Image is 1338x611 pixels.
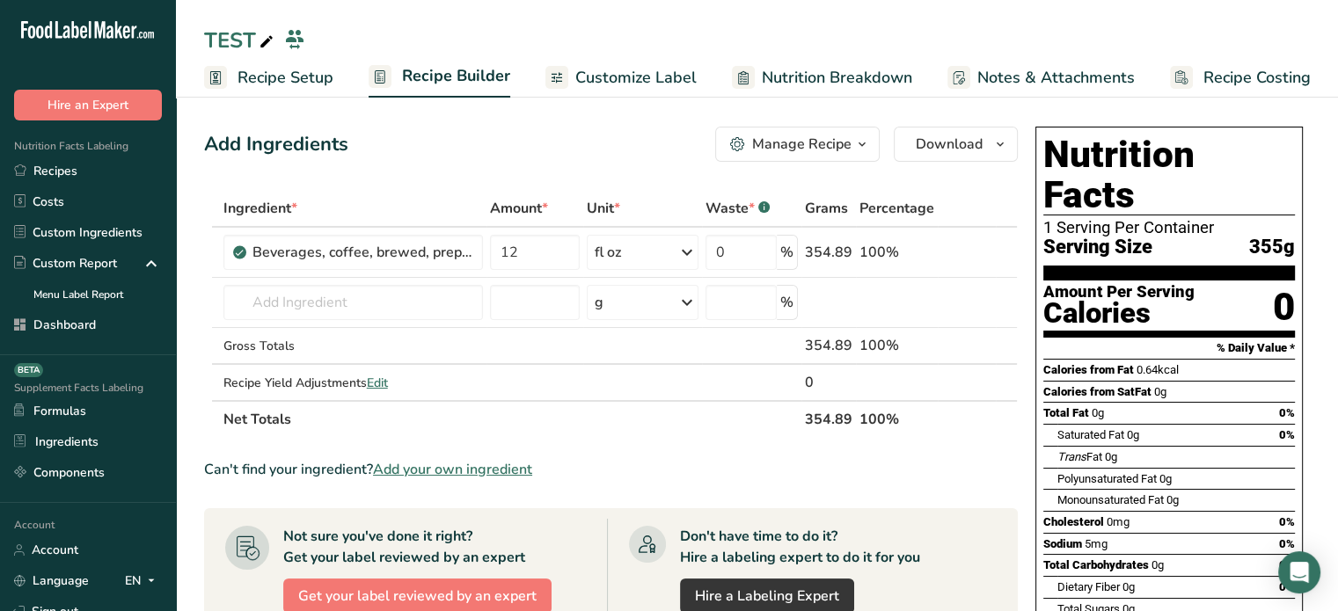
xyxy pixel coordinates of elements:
div: Add Ingredients [204,130,348,159]
div: 100% [859,335,934,356]
h1: Nutrition Facts [1043,135,1295,215]
span: 0g [1122,580,1135,593]
a: Notes & Attachments [947,58,1135,98]
span: Serving Size [1043,236,1152,258]
div: 0 [1273,284,1295,331]
span: 0g [1166,493,1179,506]
span: Recipe Setup [238,66,333,90]
div: 100% [859,242,934,263]
div: Don't have time to do it? Hire a labeling expert to do it for you [680,526,920,568]
div: Manage Recipe [752,134,852,155]
span: Total Carbohydrates [1043,558,1149,571]
div: Gross Totals [223,337,483,355]
span: 0% [1279,515,1295,528]
span: Polyunsaturated Fat [1057,472,1157,485]
div: EN [125,571,162,592]
button: Manage Recipe [715,127,880,162]
span: 0mg [1107,515,1130,528]
span: Ingredient [223,198,297,219]
input: Add Ingredient [223,285,483,320]
span: 0.64kcal [1137,363,1179,376]
div: TEST [204,25,277,56]
div: Can't find your ingredient? [204,459,1018,480]
span: Calories from Fat [1043,363,1134,376]
span: Recipe Builder [402,64,510,88]
i: Trans [1057,450,1086,463]
span: Nutrition Breakdown [762,66,912,90]
span: 0% [1279,406,1295,419]
section: % Daily Value * [1043,338,1295,359]
div: 354.89 [805,335,852,356]
span: 0g [1154,385,1166,398]
span: Total Fat [1043,406,1089,419]
span: Calories from SatFat [1043,385,1152,398]
span: Monounsaturated Fat [1057,493,1164,506]
span: 0g [1127,428,1139,441]
a: Recipe Builder [369,56,510,98]
div: 1 Serving Per Container [1043,219,1295,236]
span: Saturated Fat [1057,428,1124,441]
a: Language [14,565,89,596]
span: 0g [1105,450,1117,463]
button: Download [894,127,1018,162]
span: Grams [805,198,848,219]
div: 0 [805,372,852,393]
span: 0% [1279,428,1295,441]
div: Custom Report [14,254,117,273]
a: Recipe Costing [1170,58,1311,98]
span: 5mg [1085,537,1108,550]
div: Beverages, coffee, brewed, prepared with tap water [252,242,472,263]
th: 100% [856,400,938,437]
span: Get your label reviewed by an expert [298,586,537,607]
div: 354.89 [805,242,852,263]
span: Notes & Attachments [977,66,1135,90]
span: Sodium [1043,537,1082,550]
a: Customize Label [545,58,697,98]
th: 354.89 [801,400,856,437]
span: Unit [587,198,620,219]
span: Recipe Costing [1203,66,1311,90]
div: fl oz [595,242,621,263]
span: Amount [490,198,548,219]
span: 355g [1249,236,1295,258]
div: Waste [706,198,770,219]
div: Not sure you've done it right? Get your label reviewed by an expert [283,526,525,568]
div: Amount Per Serving [1043,284,1195,301]
span: 0g [1152,558,1164,571]
div: Open Intercom Messenger [1278,551,1320,593]
span: Dietary Fiber [1057,580,1120,593]
div: BETA [14,363,43,377]
button: Hire an Expert [14,90,162,120]
span: 0g [1159,472,1172,485]
span: Percentage [859,198,934,219]
div: g [595,292,603,313]
span: Download [916,134,983,155]
span: Customize Label [575,66,697,90]
div: Recipe Yield Adjustments [223,374,483,392]
span: Cholesterol [1043,515,1104,528]
th: Net Totals [220,400,801,437]
span: 0% [1279,537,1295,550]
a: Recipe Setup [204,58,333,98]
span: 0g [1092,406,1104,419]
span: Fat [1057,450,1102,463]
span: Add your own ingredient [373,459,532,480]
span: Edit [367,375,388,391]
div: Calories [1043,301,1195,326]
a: Nutrition Breakdown [732,58,912,98]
